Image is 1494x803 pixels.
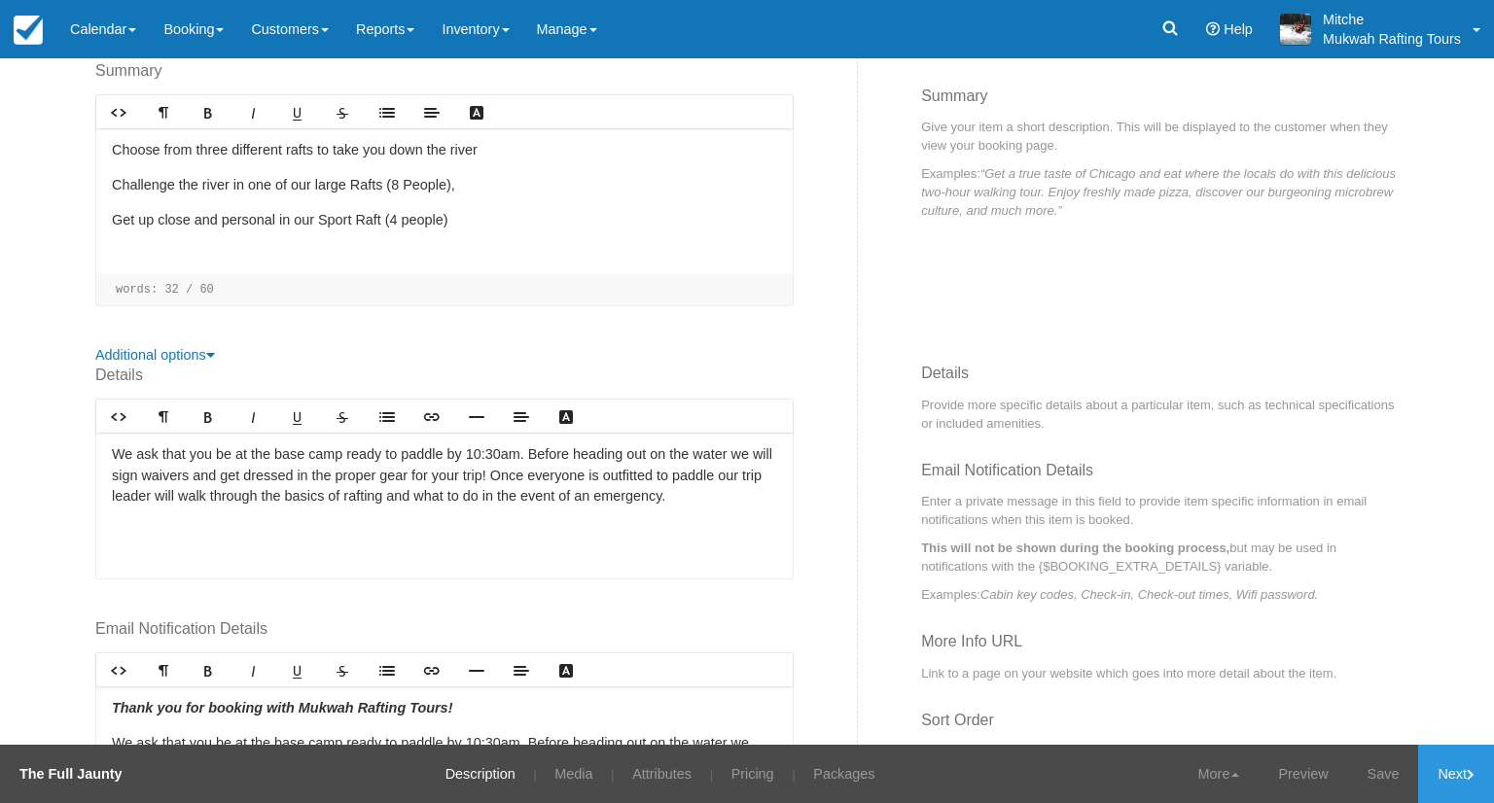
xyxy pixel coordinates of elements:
[921,585,1399,604] p: Examples:
[717,745,789,803] a: Pricing
[231,654,275,686] a: Italic
[19,766,123,782] strong: The Full Jaunty
[921,462,1399,493] h3: Email Notification Details
[141,401,186,433] a: Format
[499,654,544,686] a: Align
[921,365,1399,396] h3: Details
[921,118,1399,155] p: Give your item a short description. This will be displayed to the customer when they view your bo...
[921,712,1399,743] h3: Sort Order
[409,401,454,433] a: Link
[921,166,1396,218] em: “Get a true taste of Chicago and eat where the locals do with this delicious two-hour walking tou...
[431,745,530,803] a: Description
[409,654,454,686] a: Link
[544,401,588,433] a: Text Color
[618,745,706,803] a: Attributes
[95,60,794,83] label: Summary
[1280,14,1311,45] img: A1
[275,654,320,686] a: Underline
[320,401,365,433] a: Strikethrough
[499,401,544,433] a: Align
[1323,29,1461,49] p: Mukwah Rafting Tours
[231,401,275,433] a: Italic
[96,654,141,686] a: HTML
[112,210,777,231] p: Get up close and personal in our Sport Raft (4 people)
[1418,745,1494,803] a: Next
[95,347,215,363] a: Additional options
[96,96,141,128] a: HTML
[96,401,141,433] a: HTML
[454,654,499,686] a: Line
[1323,10,1461,29] p: Mitche
[95,365,794,387] label: Details
[921,664,1399,682] p: Link to a page on your website which goes into more detail about the item.
[141,654,186,686] a: Format
[14,16,43,45] img: checkfront-main-nav-mini-logo.png
[275,401,320,433] a: Underline
[921,541,1229,555] strong: This will not be shown during the booking process,
[95,618,794,641] label: Email Notification Details
[365,401,409,433] a: Lists
[112,733,777,796] p: We ask that you be at the base camp ready to paddle by 10:30am. Before heading out on the water w...
[921,492,1399,529] p: Enter a private message in this field to provide item specific information in email notifications...
[1259,745,1347,803] a: Preview
[112,444,777,507] p: We ask that you be at the base camp ready to paddle by 10:30am. Before heading out on the water w...
[921,539,1399,576] p: but may be used in notifications with the {$BOOKING_EXTRA_DETAILS} variable.
[112,175,777,196] p: Challenge the river in one of our large Rafts (8 People),
[365,96,409,128] a: Lists
[112,700,452,716] em: Thank you for booking with Mukwah Rafting Tours!
[544,654,588,686] a: Text Color
[1206,22,1220,36] i: Help
[1224,21,1253,37] span: Help
[186,654,231,686] a: Bold
[141,96,186,128] a: Format
[231,96,275,128] a: Italic
[454,96,499,128] a: Text Color
[320,96,365,128] a: Strikethrough
[106,282,225,297] li: words: 32 / 60
[186,96,231,128] a: Bold
[921,743,1399,780] p: Display the order of your item in your inventory & booking page. A number will be displayed first.
[921,396,1399,433] p: Provide more specific details about a particular item, such as technical specifications or includ...
[799,745,889,803] a: Packages
[921,164,1399,220] p: Examples:
[921,87,1399,119] h3: Summary
[1348,745,1419,803] a: Save
[409,96,454,128] a: Align
[454,401,499,433] a: Line
[921,633,1399,664] h3: More Info URL
[275,96,320,128] a: Underline
[186,401,231,433] a: Bold
[320,654,365,686] a: Strikethrough
[980,587,1318,602] em: Cabin key codes, Check-in, Check-out times, Wifi password.
[540,745,607,803] a: Media
[365,654,409,686] a: Lists
[112,140,777,161] p: Choose from three different rafts to take you down the river
[1179,745,1260,803] a: More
